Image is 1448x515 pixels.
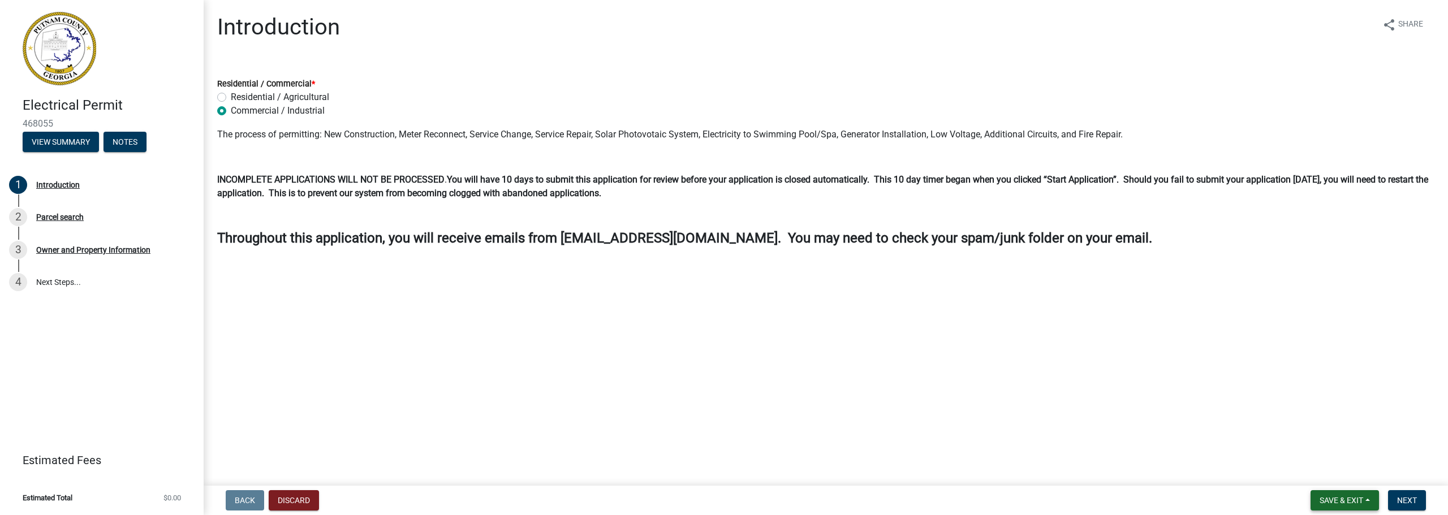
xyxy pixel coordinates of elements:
[23,494,72,501] span: Estimated Total
[217,128,1434,141] p: The process of permitting: New Construction, Meter Reconnect, Service Change, Service Repair, Sol...
[269,490,319,510] button: Discard
[1382,18,1396,32] i: share
[9,273,27,291] div: 4
[1311,490,1379,510] button: Save & Exit
[23,118,181,129] span: 468055
[9,449,186,471] a: Estimated Fees
[36,246,150,254] div: Owner and Property Information
[217,174,1428,198] strong: You will have 10 days to submit this application for review before your application is closed aut...
[217,230,1152,246] strong: Throughout this application, you will receive emails from [EMAIL_ADDRESS][DOMAIN_NAME]. You may n...
[231,90,329,104] label: Residential / Agricultural
[217,174,445,185] strong: INCOMPLETE APPLICATIONS WILL NOT BE PROCESSED
[36,213,84,221] div: Parcel search
[217,173,1434,200] p: .
[1320,496,1363,505] span: Save & Exit
[23,138,99,147] wm-modal-confirm: Summary
[231,104,325,118] label: Commercial / Industrial
[1388,490,1426,510] button: Next
[9,208,27,226] div: 2
[104,132,146,152] button: Notes
[163,494,181,501] span: $0.00
[217,80,315,88] label: Residential / Commercial
[1397,496,1417,505] span: Next
[217,14,340,41] h1: Introduction
[36,181,80,189] div: Introduction
[9,241,27,259] div: 3
[235,496,255,505] span: Back
[1398,18,1423,32] span: Share
[104,138,146,147] wm-modal-confirm: Notes
[23,12,96,85] img: Putnam County, Georgia
[1373,14,1432,36] button: shareShare
[226,490,264,510] button: Back
[23,97,195,114] h4: Electrical Permit
[23,132,99,152] button: View Summary
[9,176,27,194] div: 1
